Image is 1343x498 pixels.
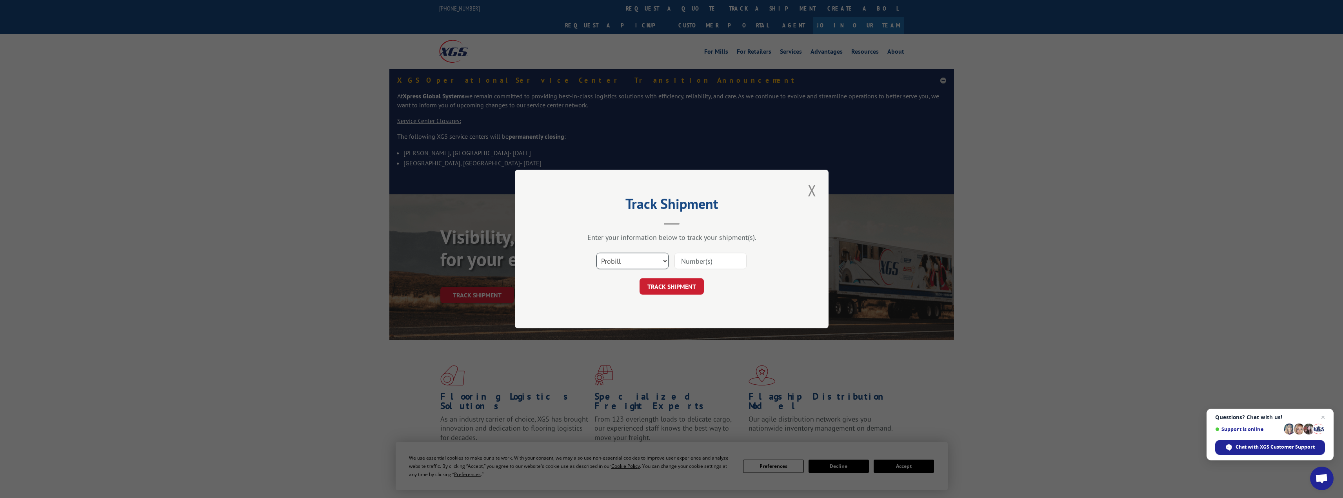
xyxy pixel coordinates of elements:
[1215,414,1325,420] span: Questions? Chat with us!
[805,179,819,201] button: Close modal
[1215,426,1281,432] span: Support is online
[640,278,704,295] button: TRACK SHIPMENT
[554,198,789,213] h2: Track Shipment
[1310,467,1334,490] a: Open chat
[554,233,789,242] div: Enter your information below to track your shipment(s).
[674,253,747,269] input: Number(s)
[1236,444,1315,451] span: Chat with XGS Customer Support
[1215,440,1325,455] span: Chat with XGS Customer Support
